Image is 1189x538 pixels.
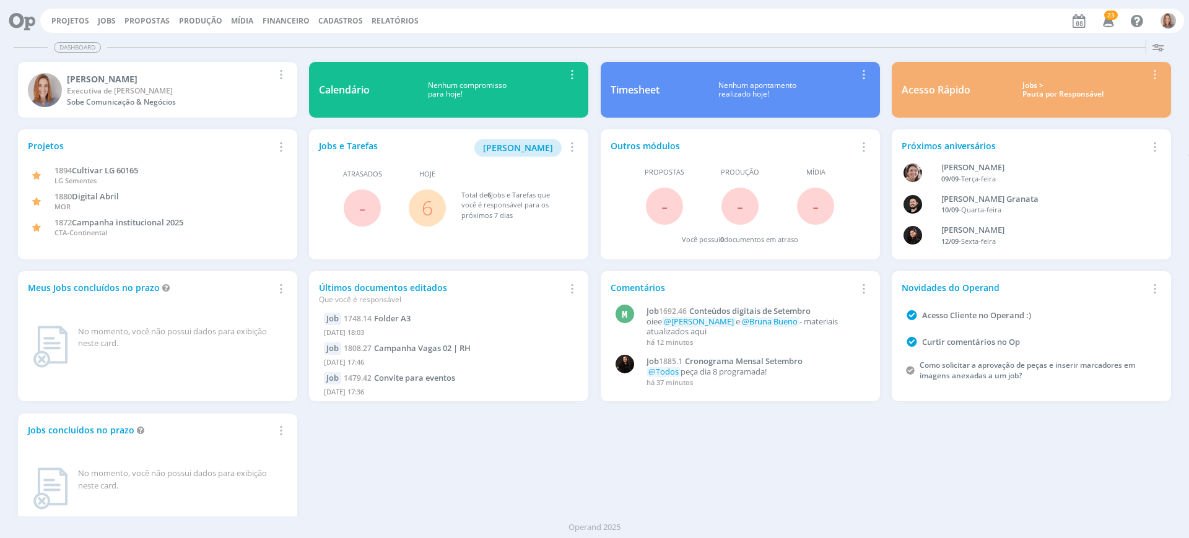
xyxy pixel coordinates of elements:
img: B [904,195,922,214]
div: - [941,205,1142,215]
div: Job [324,342,341,355]
span: 1894 [54,165,72,176]
span: Quarta-feira [961,205,1001,214]
span: Campanha Vagas 02 | RH [374,342,471,354]
span: Folder A3 [374,313,411,324]
button: 23 [1095,10,1120,32]
span: [PERSON_NAME] [483,142,553,154]
p: peça dia 8 programada! [647,367,863,377]
a: Job1692.46Conteúdos digitais de Setembro [647,306,863,316]
div: Nenhum apontamento realizado hoje! [660,81,856,99]
a: Curtir comentários no Op [922,336,1020,347]
span: 1748.14 [344,313,372,324]
span: 1479.42 [344,373,372,383]
div: [DATE] 18:03 [324,325,573,343]
span: - [661,193,668,219]
a: Acesso Cliente no Operand :) [922,310,1031,321]
span: 12/09 [941,236,959,246]
div: Últimos documentos editados [319,281,564,305]
span: Campanha institucional 2025 [72,217,183,228]
span: Dashboard [54,42,101,53]
div: Sobe Comunicação & Negócios [67,97,273,108]
a: Job1885.1Cronograma Mensal Setembro [647,357,863,367]
a: 1808.27Campanha Vagas 02 | RH [344,342,471,354]
button: A [1160,10,1177,32]
span: Hoje [419,169,435,180]
span: Sexta-feira [961,236,996,246]
div: Próximos aniversários [902,139,1147,152]
span: - [737,193,743,219]
span: Mídia [806,167,825,178]
img: dashboard_not_found.png [33,467,68,510]
span: MOR [54,202,71,211]
a: Mídia [231,15,253,26]
div: Total de Jobs e Tarefas que você é responsável para os próximos 7 dias [461,190,567,221]
a: 1479.42Convite para eventos [344,372,455,383]
span: Cadastros [318,15,363,26]
div: Executiva de Contas Jr [67,85,273,97]
div: Comentários [611,281,856,294]
span: 6 [487,190,491,199]
button: Produção [175,16,226,26]
a: 1880Digital Abril [54,190,119,202]
div: Calendário [319,82,370,97]
div: Amanda Oliveira [67,72,273,85]
button: Projetos [48,16,93,26]
a: 1894Cultivar LG 60165 [54,164,138,176]
span: Cronograma Mensal Setembro [685,355,803,367]
img: A [904,163,922,182]
img: A [1161,13,1176,28]
button: Mídia [227,16,257,26]
a: 6 [422,194,433,221]
div: - [941,174,1142,184]
div: Bruno Corralo Granata [941,193,1142,206]
a: Como solicitar a aprovação de peças e inserir marcadores em imagens anexadas a um job? [920,360,1135,381]
a: Jobs [98,15,116,26]
a: 1872Campanha institucional 2025 [54,216,183,228]
div: Timesheet [611,82,660,97]
span: há 37 minutos [647,378,693,387]
div: Novidades do Operand [902,281,1147,294]
div: Projetos [28,139,273,152]
span: há 12 minutos [647,337,693,347]
div: Job [324,372,341,384]
button: Cadastros [315,16,367,26]
span: 1872 [54,217,72,228]
a: Relatórios [372,15,419,26]
img: A [28,73,62,107]
div: Meus Jobs concluídos no prazo [28,281,273,294]
span: Convite para eventos [374,372,455,383]
button: Propostas [121,16,173,26]
span: 1808.27 [344,343,372,354]
div: Aline Beatriz Jackisch [941,162,1142,174]
span: 0 [720,235,724,244]
span: 1885.1 [659,356,682,367]
div: Você possui documentos em atraso [682,235,798,245]
div: [DATE] 17:36 [324,384,573,402]
div: Jobs e Tarefas [319,139,564,157]
span: 1880 [54,191,72,202]
a: [PERSON_NAME] [474,141,562,153]
img: S [616,355,634,373]
div: - [941,236,1142,247]
div: No momento, você não possui dados para exibição neste card. [78,326,282,350]
img: L [904,226,922,245]
button: Jobs [94,16,120,26]
div: Jobs concluídos no prazo [28,423,273,436]
span: - [812,193,819,219]
img: dashboard_not_found.png [33,326,68,368]
div: No momento, você não possui dados para exibição neste card. [78,467,282,492]
a: A[PERSON_NAME]Executiva de [PERSON_NAME]Sobe Comunicação & Negócios [18,62,297,118]
span: - [359,194,365,221]
button: Relatórios [368,16,422,26]
p: oiee e - materiais atualizados aqui [647,317,863,336]
span: 1692.46 [659,306,687,316]
div: Outros módulos [611,139,856,152]
button: [PERSON_NAME] [474,139,562,157]
span: @Bruna Bueno [742,316,798,327]
a: TimesheetNenhum apontamentorealizado hoje! [601,62,880,118]
span: Cultivar LG 60165 [72,165,138,176]
span: 23 [1104,11,1118,20]
div: Jobs > Pauta por Responsável [980,81,1147,99]
span: Terça-feira [961,174,996,183]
